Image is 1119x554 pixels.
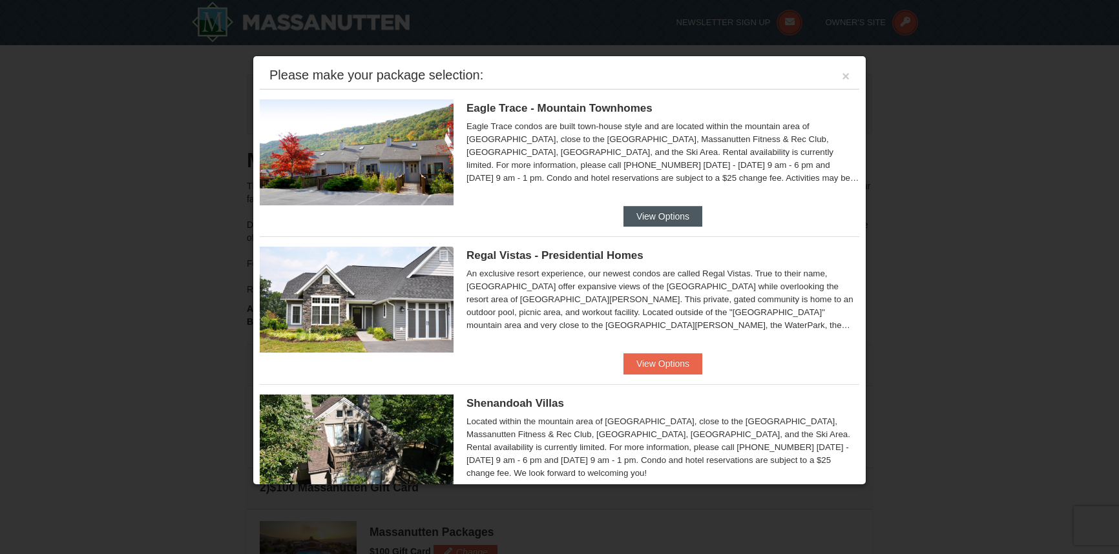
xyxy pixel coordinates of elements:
button: View Options [623,353,702,374]
div: Eagle Trace condos are built town-house style and are located within the mountain area of [GEOGRA... [466,120,859,185]
span: Regal Vistas - Presidential Homes [466,249,643,262]
img: 19218991-1-902409a9.jpg [260,247,454,353]
span: Eagle Trace - Mountain Townhomes [466,102,653,114]
span: Shenandoah Villas [466,397,564,409]
div: Located within the mountain area of [GEOGRAPHIC_DATA], close to the [GEOGRAPHIC_DATA], Massanutte... [466,415,859,480]
button: View Options [623,206,702,227]
div: Please make your package selection: [269,68,483,81]
button: × [842,70,850,83]
img: 19218983-1-9b289e55.jpg [260,99,454,205]
div: An exclusive resort experience, our newest condos are called Regal Vistas. True to their name, [G... [466,267,859,332]
img: 19219019-2-e70bf45f.jpg [260,395,454,500]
